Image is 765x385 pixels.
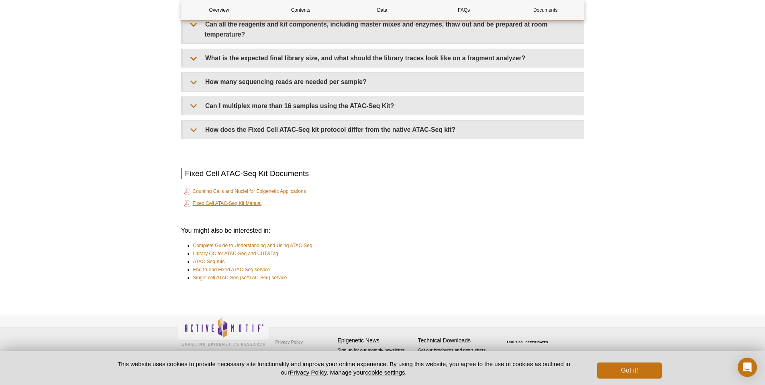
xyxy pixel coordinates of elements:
img: Active Motif, [177,315,269,348]
a: ATAC-Seq Kits [193,258,225,266]
p: This website uses cookies to provide necessary site functionality and improve your online experie... [104,360,584,377]
button: cookie settings [365,369,405,376]
summary: How does the Fixed Cell ATAC-Seq kit protocol differ from the native ATAC-Seq kit? [183,121,584,139]
p: Sign up for our monthly newsletter highlighting recent publications in the field of epigenetics. [338,347,414,374]
button: Got it! [597,362,661,379]
a: Complete Guide to Understanding and Using ATAC-Seq [193,242,312,250]
a: Counting Cells and Nuclei for Epigenetic Applications [184,186,306,196]
h3: You might also be interested in: [181,226,584,236]
a: Contents [263,0,339,20]
a: ABOUT SSL CERTIFICATES [506,341,548,344]
a: Single-cell ATAC-Seq (scATAC-Seq) service [193,274,287,282]
a: Terms & Conditions [273,348,316,360]
table: Click to Verify - This site chose Symantec SSL for secure e-commerce and confidential communicati... [498,329,559,347]
h2: Fixed Cell ATAC-Seq Kit Documents [181,168,584,179]
summary: What is the expected final library size, and what should the library traces look like on a fragme... [183,49,584,67]
a: Documents [508,0,583,20]
a: Data [345,0,420,20]
h4: Epigenetic News [338,337,414,344]
summary: Can all the reagents and kit components, including master mixes and enzymes, thaw out and be prep... [183,15,584,43]
a: Library QC for ATAC-Seq and CUT&Tag [193,250,278,258]
summary: How many sequencing reads are needed per sample? [183,73,584,91]
h4: Technical Downloads [418,337,494,344]
summary: Can I multiplex more than 16 samples using the ATAC-Seq Kit? [183,97,584,115]
a: FAQs [426,0,502,20]
a: Privacy Policy [290,369,326,376]
a: Privacy Policy [273,336,305,348]
a: Fixed Cell ATAC-Seq Kit Manual [184,199,262,208]
a: End-to-end Fixed ATAC-Seq service [193,266,270,274]
p: Get our brochures and newsletters, or request them by mail. [418,347,494,367]
div: Open Intercom Messenger [738,358,757,377]
a: Overview [182,0,257,20]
